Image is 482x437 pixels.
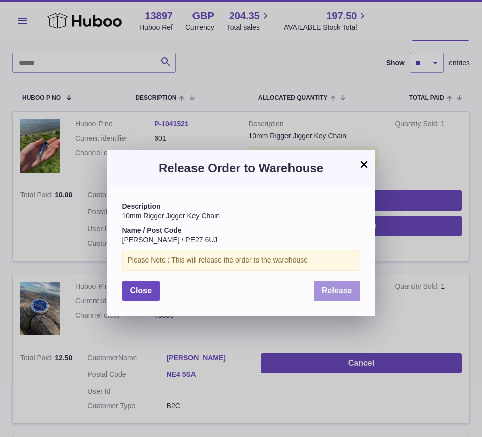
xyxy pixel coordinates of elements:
strong: Name / Post Code [122,226,182,234]
span: Release [322,286,352,295]
button: Release [314,281,360,301]
span: [PERSON_NAME] / PE27 6UJ [122,236,218,244]
div: Please Note : This will release the order to the warehouse [122,250,360,271]
span: Close [130,286,152,295]
strong: Description [122,202,161,210]
span: 10mm Rigger Jigger Key Chain [122,212,220,220]
button: Close [122,281,160,301]
h3: Release Order to Warehouse [122,160,360,177]
button: × [358,158,370,170]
